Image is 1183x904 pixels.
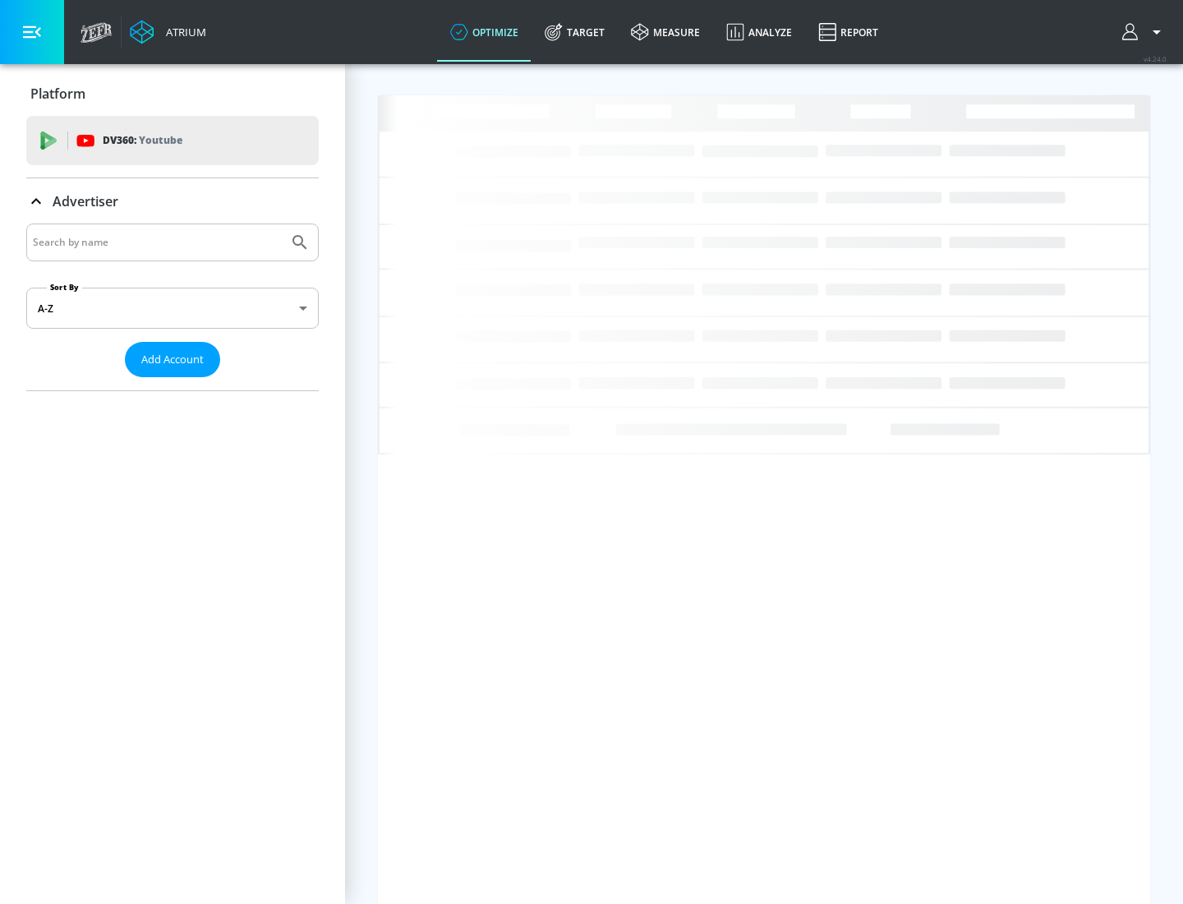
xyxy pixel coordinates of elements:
[26,288,319,329] div: A-Z
[53,192,118,210] p: Advertiser
[141,350,204,369] span: Add Account
[805,2,891,62] a: Report
[139,131,182,149] p: Youtube
[532,2,618,62] a: Target
[26,71,319,117] div: Platform
[713,2,805,62] a: Analyze
[33,232,282,253] input: Search by name
[26,224,319,390] div: Advertiser
[26,377,319,390] nav: list of Advertiser
[1144,54,1167,63] span: v 4.24.0
[103,131,182,150] p: DV360:
[47,282,82,293] label: Sort By
[437,2,532,62] a: optimize
[130,20,206,44] a: Atrium
[30,85,85,103] p: Platform
[125,342,220,377] button: Add Account
[159,25,206,39] div: Atrium
[26,178,319,224] div: Advertiser
[26,116,319,165] div: DV360: Youtube
[618,2,713,62] a: measure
